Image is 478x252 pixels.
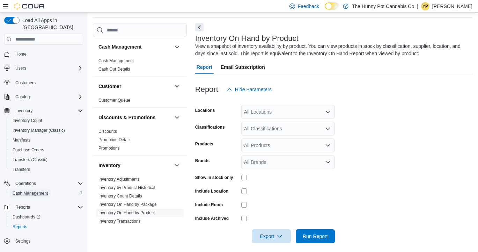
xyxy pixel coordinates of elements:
[98,98,130,103] span: Customer Queue
[93,57,187,76] div: Cash Management
[13,118,42,123] span: Inventory Count
[13,237,33,245] a: Settings
[10,146,47,154] a: Purchase Orders
[98,145,120,151] span: Promotions
[296,229,335,243] button: Run Report
[325,126,331,131] button: Open list of options
[195,141,213,147] label: Products
[13,93,83,101] span: Catalog
[325,143,331,148] button: Open list of options
[98,177,140,182] span: Inventory Adjustments
[98,58,134,64] span: Cash Management
[15,238,30,244] span: Settings
[173,113,181,122] button: Discounts & Promotions
[13,137,30,143] span: Manifests
[195,202,223,208] label: Include Room
[10,126,83,135] span: Inventory Manager (Classic)
[15,94,30,100] span: Catalog
[7,165,86,174] button: Transfers
[10,146,83,154] span: Purchase Orders
[98,83,171,90] button: Customer
[10,156,50,164] a: Transfers (Classic)
[10,213,43,221] a: Dashboards
[98,194,142,199] a: Inventory Count Details
[13,214,41,220] span: Dashboards
[98,83,121,90] h3: Customer
[173,161,181,170] button: Inventory
[10,116,83,125] span: Inventory Count
[98,43,142,50] h3: Cash Management
[13,147,44,153] span: Purchase Orders
[173,43,181,51] button: Cash Management
[10,126,68,135] a: Inventory Manager (Classic)
[10,189,51,197] a: Cash Management
[13,179,83,188] span: Operations
[13,128,65,133] span: Inventory Manager (Classic)
[195,188,228,194] label: Include Location
[195,124,225,130] label: Classifications
[98,202,157,207] span: Inventory On Hand by Package
[98,67,130,72] a: Cash Out Details
[13,167,30,172] span: Transfers
[13,107,35,115] button: Inventory
[10,223,83,231] span: Reports
[13,79,38,87] a: Customers
[195,43,469,57] div: View a snapshot of inventory availability by product. You can view products in stock by classific...
[98,162,120,169] h3: Inventory
[98,114,171,121] button: Discounts & Promotions
[252,229,291,243] button: Export
[98,219,141,224] a: Inventory Transactions
[15,108,32,114] span: Inventory
[15,181,36,186] span: Operations
[10,136,33,144] a: Manifests
[98,137,132,142] a: Promotion Details
[98,129,117,134] a: Discounts
[98,58,134,63] a: Cash Management
[325,109,331,115] button: Open list of options
[10,156,83,164] span: Transfers (Classic)
[98,66,130,72] span: Cash Out Details
[15,80,36,86] span: Customers
[1,49,86,59] button: Home
[10,189,83,197] span: Cash Management
[10,213,83,221] span: Dashboards
[15,204,30,210] span: Reports
[303,233,328,240] span: Run Report
[325,2,339,10] input: Dark Mode
[195,216,229,221] label: Include Archived
[98,210,155,216] span: Inventory On Hand by Product
[7,125,86,135] button: Inventory Manager (Classic)
[13,50,29,58] a: Home
[93,127,187,155] div: Discounts & Promotions
[10,165,83,174] span: Transfers
[98,43,171,50] button: Cash Management
[98,98,130,103] a: Customer Queue
[422,2,428,10] span: YP
[98,146,120,151] a: Promotions
[325,159,331,165] button: Open list of options
[432,2,472,10] p: [PERSON_NAME]
[221,60,265,74] span: Email Subscription
[1,77,86,87] button: Customers
[195,34,299,43] h3: Inventory On Hand by Product
[10,116,45,125] a: Inventory Count
[1,63,86,73] button: Users
[13,64,83,72] span: Users
[7,155,86,165] button: Transfers (Classic)
[13,237,83,245] span: Settings
[10,223,30,231] a: Reports
[98,114,155,121] h3: Discounts & Promotions
[195,158,209,164] label: Brands
[195,108,215,113] label: Locations
[7,145,86,155] button: Purchase Orders
[10,165,33,174] a: Transfers
[98,185,155,190] a: Inventory by Product Historical
[173,82,181,91] button: Customer
[7,188,86,198] button: Cash Management
[15,65,26,71] span: Users
[1,202,86,212] button: Reports
[13,203,83,211] span: Reports
[1,106,86,116] button: Inventory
